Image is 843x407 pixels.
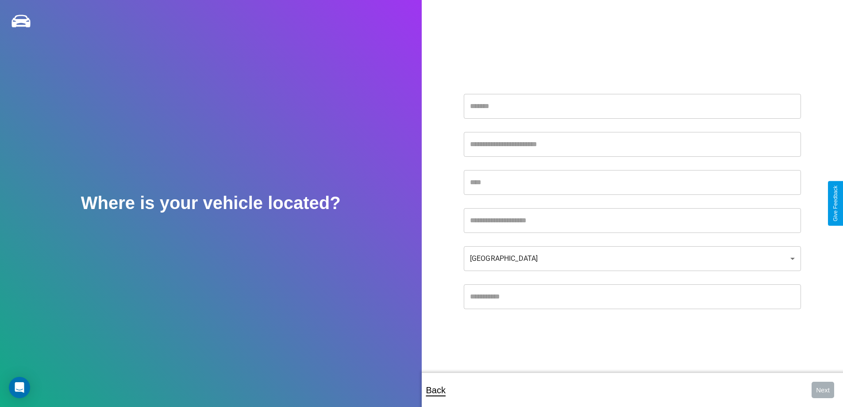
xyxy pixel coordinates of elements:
[9,377,30,398] div: Open Intercom Messenger
[832,186,839,221] div: Give Feedback
[81,193,341,213] h2: Where is your vehicle located?
[812,382,834,398] button: Next
[464,246,801,271] div: [GEOGRAPHIC_DATA]
[426,382,446,398] p: Back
